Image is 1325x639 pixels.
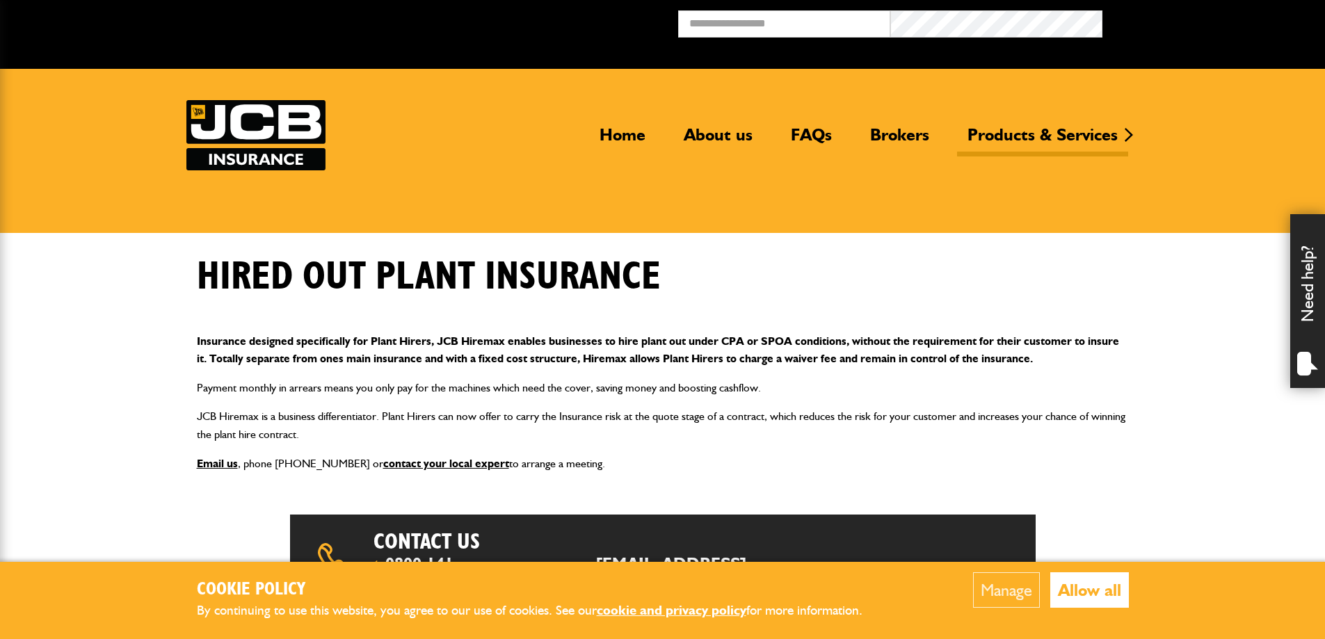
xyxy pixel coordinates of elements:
button: Broker Login [1102,10,1315,32]
span: e: [582,556,816,589]
p: Insurance designed specifically for Plant Hirers, JCB Hiremax enables businesses to hire plant ou... [197,332,1129,368]
a: Email us [197,457,238,470]
p: Payment monthly in arrears means you only pay for the machines which need the cover, saving money... [197,379,1129,397]
div: Need help? [1290,214,1325,388]
p: , phone [PHONE_NUMBER] or to arrange a meeting. [197,455,1129,473]
a: Products & Services [957,124,1128,156]
p: JCB Hiremax is a business differentiator. Plant Hirers can now offer to carry the Insurance risk ... [197,407,1129,443]
a: JCB Insurance Services [186,100,326,170]
h2: Cookie Policy [197,579,885,601]
a: cookie and privacy policy [597,602,746,618]
a: Brokers [860,124,940,156]
span: t: [374,556,465,589]
a: [EMAIL_ADDRESS][DOMAIN_NAME] [582,553,746,590]
h2: Contact us [374,528,700,555]
a: FAQs [780,124,842,156]
a: 0800 141 2877 [374,553,453,590]
a: contact your local expert [383,457,509,470]
button: Manage [973,572,1040,608]
a: About us [673,124,763,156]
p: By continuing to use this website, you agree to our use of cookies. See our for more information. [197,600,885,622]
h1: Hired out plant insurance [197,254,661,300]
a: Home [589,124,656,156]
button: Allow all [1050,572,1129,608]
img: JCB Insurance Services logo [186,100,326,170]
